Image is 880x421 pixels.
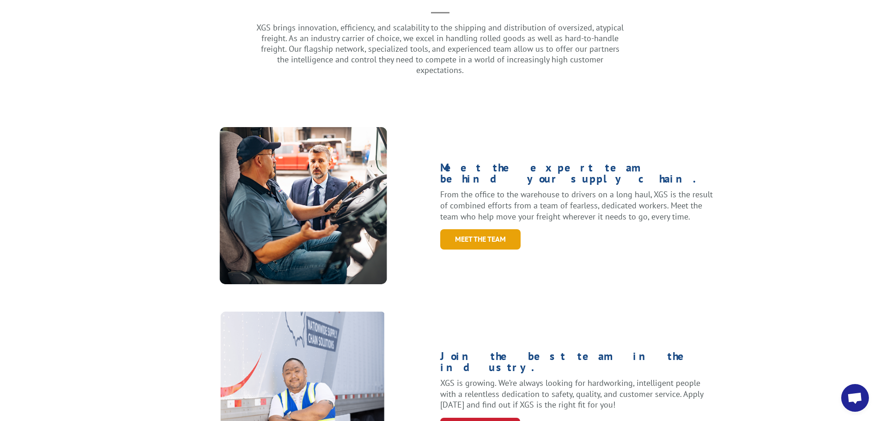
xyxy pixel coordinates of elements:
[440,378,714,410] p: XGS is growing. We’re always looking for hardworking, intelligent people with a relentless dedica...
[440,189,714,222] p: From the office to the warehouse to drivers on a long haul, XGS is the result of combined efforts...
[440,162,714,189] h1: Meet the expert team behind your supply chain.
[219,127,387,285] img: XpressGlobal_MeettheTeam
[440,229,521,249] a: Meet the Team
[841,384,869,412] div: Open chat
[255,22,625,75] p: XGS brings innovation, efficiency, and scalability to the shipping and distribution of oversized,...
[440,351,714,378] h1: Join the best team in the industry.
